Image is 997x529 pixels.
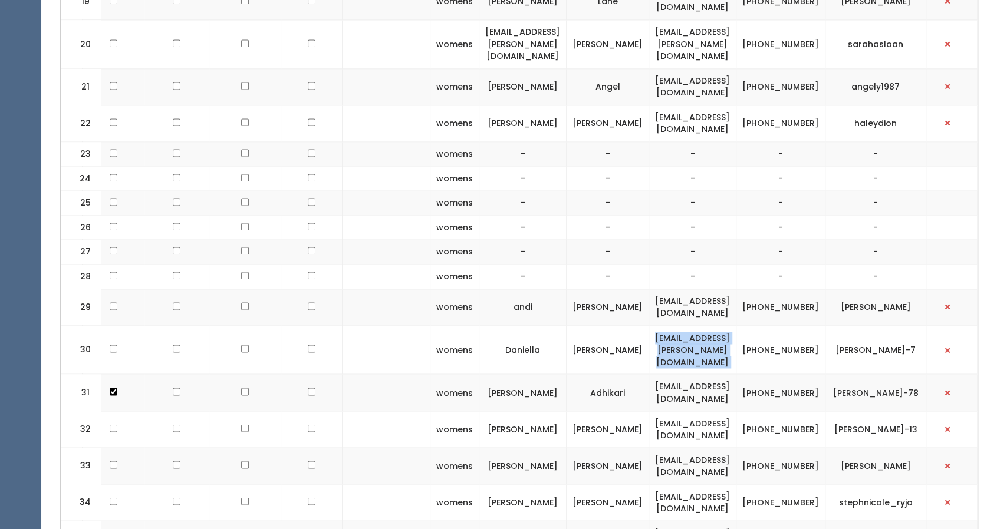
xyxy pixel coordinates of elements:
[736,411,825,447] td: [PHONE_NUMBER]
[430,374,479,411] td: womens
[736,289,825,325] td: [PHONE_NUMBER]
[61,411,102,447] td: 32
[649,105,736,141] td: [EMAIL_ADDRESS][DOMAIN_NAME]
[567,484,649,520] td: [PERSON_NAME]
[649,68,736,105] td: [EMAIL_ADDRESS][DOMAIN_NAME]
[649,240,736,264] td: -
[61,264,102,289] td: 28
[479,166,567,191] td: -
[430,325,479,374] td: womens
[61,20,102,69] td: 20
[479,68,567,105] td: [PERSON_NAME]
[649,484,736,520] td: [EMAIL_ADDRESS][DOMAIN_NAME]
[479,20,567,69] td: [EMAIL_ADDRESS][PERSON_NAME][DOMAIN_NAME]
[61,447,102,484] td: 33
[430,191,479,216] td: womens
[430,105,479,141] td: womens
[61,68,102,105] td: 21
[567,374,649,411] td: Adhikari
[567,411,649,447] td: [PERSON_NAME]
[479,325,567,374] td: Daniella
[430,20,479,69] td: womens
[430,166,479,191] td: womens
[649,289,736,325] td: [EMAIL_ADDRESS][DOMAIN_NAME]
[736,166,825,191] td: -
[649,166,736,191] td: -
[479,374,567,411] td: [PERSON_NAME]
[825,20,926,69] td: sarahasloan
[61,374,102,411] td: 31
[430,240,479,264] td: womens
[736,105,825,141] td: [PHONE_NUMBER]
[430,447,479,484] td: womens
[479,484,567,520] td: [PERSON_NAME]
[479,142,567,167] td: -
[825,166,926,191] td: -
[61,142,102,167] td: 23
[479,289,567,325] td: andi
[61,166,102,191] td: 24
[825,142,926,167] td: -
[567,264,649,289] td: -
[430,411,479,447] td: womens
[649,264,736,289] td: -
[567,68,649,105] td: Angel
[825,105,926,141] td: haleydion
[567,289,649,325] td: [PERSON_NAME]
[736,325,825,374] td: [PHONE_NUMBER]
[430,264,479,289] td: womens
[567,142,649,167] td: -
[825,374,926,411] td: [PERSON_NAME]-78
[567,215,649,240] td: -
[567,105,649,141] td: [PERSON_NAME]
[736,20,825,69] td: [PHONE_NUMBER]
[825,411,926,447] td: [PERSON_NAME]-13
[649,447,736,484] td: [EMAIL_ADDRESS][DOMAIN_NAME]
[736,191,825,216] td: -
[567,166,649,191] td: -
[567,20,649,69] td: [PERSON_NAME]
[430,142,479,167] td: womens
[61,484,102,520] td: 34
[430,68,479,105] td: womens
[736,484,825,520] td: [PHONE_NUMBER]
[567,447,649,484] td: [PERSON_NAME]
[649,142,736,167] td: -
[567,191,649,216] td: -
[649,20,736,69] td: [EMAIL_ADDRESS][PERSON_NAME][DOMAIN_NAME]
[430,215,479,240] td: womens
[479,105,567,141] td: [PERSON_NAME]
[825,240,926,264] td: -
[61,191,102,216] td: 25
[649,411,736,447] td: [EMAIL_ADDRESS][DOMAIN_NAME]
[479,264,567,289] td: -
[479,191,567,216] td: -
[567,240,649,264] td: -
[736,374,825,411] td: [PHONE_NUMBER]
[736,447,825,484] td: [PHONE_NUMBER]
[649,374,736,411] td: [EMAIL_ADDRESS][DOMAIN_NAME]
[567,325,649,374] td: [PERSON_NAME]
[736,142,825,167] td: -
[736,264,825,289] td: -
[479,215,567,240] td: -
[61,105,102,141] td: 22
[649,191,736,216] td: -
[736,240,825,264] td: -
[825,264,926,289] td: -
[825,325,926,374] td: [PERSON_NAME]-7
[825,484,926,520] td: stephnicole_ryjo
[825,289,926,325] td: [PERSON_NAME]
[649,215,736,240] td: -
[61,289,102,325] td: 29
[825,68,926,105] td: angely1987
[479,240,567,264] td: -
[825,447,926,484] td: [PERSON_NAME]
[649,325,736,374] td: [EMAIL_ADDRESS][PERSON_NAME][DOMAIN_NAME]
[61,215,102,240] td: 26
[61,325,102,374] td: 30
[430,484,479,520] td: womens
[479,411,567,447] td: [PERSON_NAME]
[736,215,825,240] td: -
[825,191,926,216] td: -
